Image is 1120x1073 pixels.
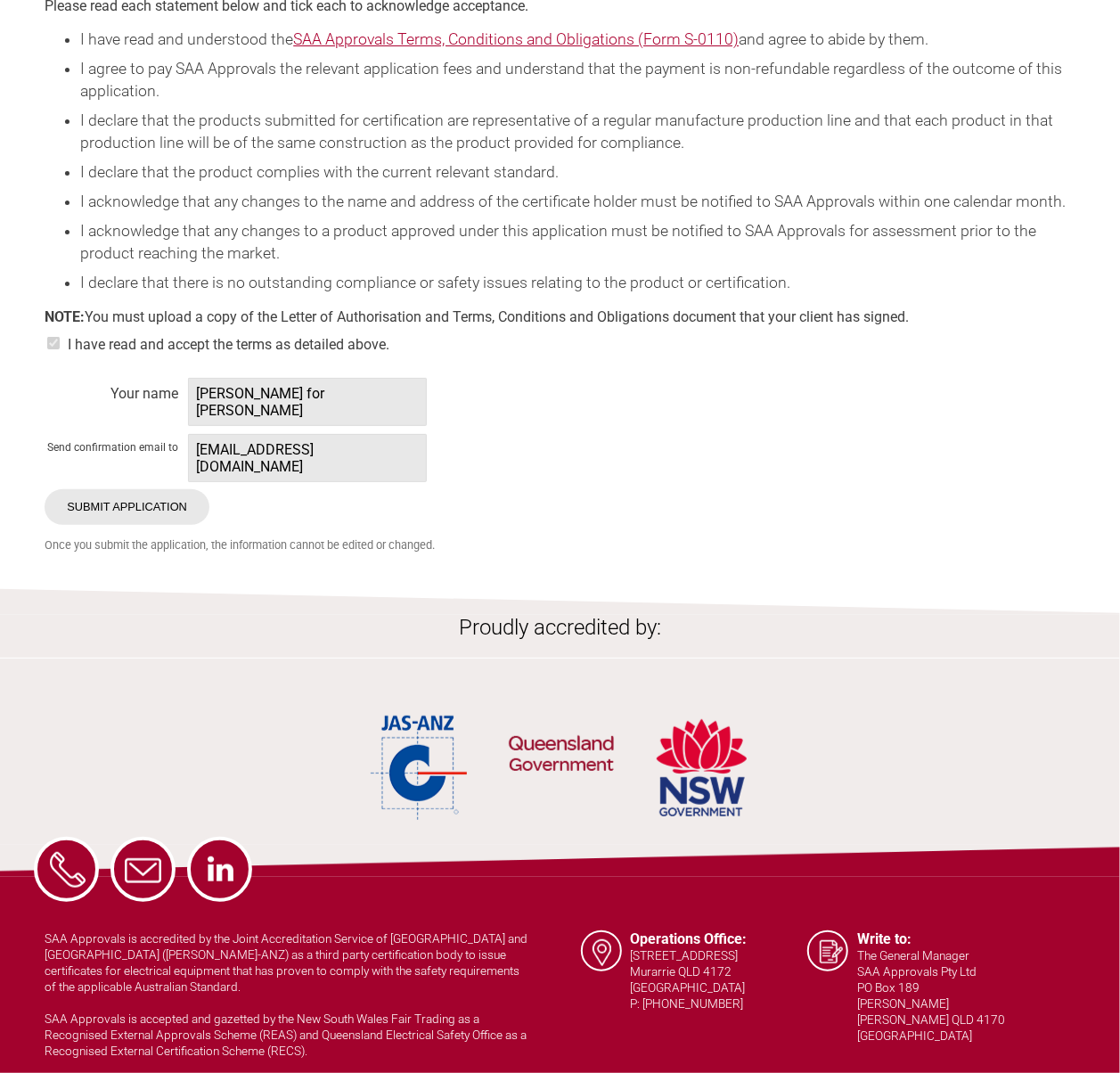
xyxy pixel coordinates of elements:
[857,930,1034,947] h5: Write to:
[110,837,176,902] a: Email
[80,220,1075,265] li: I acknowledge that any changes to a product approved under this application must be notified to S...
[371,712,469,823] img: JAS-ANZ
[188,378,427,426] span: [PERSON_NAME] for [PERSON_NAME]
[45,1011,529,1059] p: SAA Approvals is accepted and gazetted by the New South Wales Fair Trading as a Recognised Extern...
[45,325,1075,360] div: I have read and accept the terms as detailed above.
[80,161,1075,184] li: I declare that the product complies with the current relevant standard.
[188,434,427,482] span: [EMAIL_ADDRESS][DOMAIN_NAME]
[631,947,807,1012] p: [STREET_ADDRESS] Murarrie QLD 4172 [GEOGRAPHIC_DATA] P: [PHONE_NUMBER]
[45,308,85,325] strong: NOTE:
[508,690,615,823] img: QLD Government
[187,837,252,902] a: LinkedIn - SAA Approvals
[45,538,1075,552] small: Once you submit the application, the information cannot be edited or changed.
[80,110,1075,154] li: I declare that the products submitted for certification are representative of a regular manufactu...
[45,308,1075,360] div: You must upload a copy of the Letter of Authorisation and Terms, Conditions and Obligations docum...
[293,30,739,48] a: SAA Approvals Terms, Conditions and Obligations (Form S-0110)
[80,191,1075,213] li: I acknowledge that any changes to the name and address of the certificate holder must be notified...
[80,58,1075,102] li: I agree to pay SAA Approvals the relevant application fees and understand that the payment is non...
[631,930,807,947] h5: Operations Office:
[45,930,529,995] p: SAA Approvals is accredited by the Joint Accreditation Service of [GEOGRAPHIC_DATA] and [GEOGRAPH...
[45,337,62,349] input: on
[45,489,209,525] input: Submit Application
[80,29,1075,51] li: I have read and understood the and agree to abide by them.
[857,947,1034,1044] p: The General Manager SAA Approvals Pty Ltd PO Box 189 [PERSON_NAME] [PERSON_NAME] QLD 4170 [GEOGRA...
[45,381,178,398] div: Your name
[654,712,749,823] img: NSW Government
[45,437,178,455] div: Send confirmation email to
[80,272,1075,294] li: I declare that there is no outstanding compliance or safety issues relating to the product or cer...
[34,837,99,902] a: Phone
